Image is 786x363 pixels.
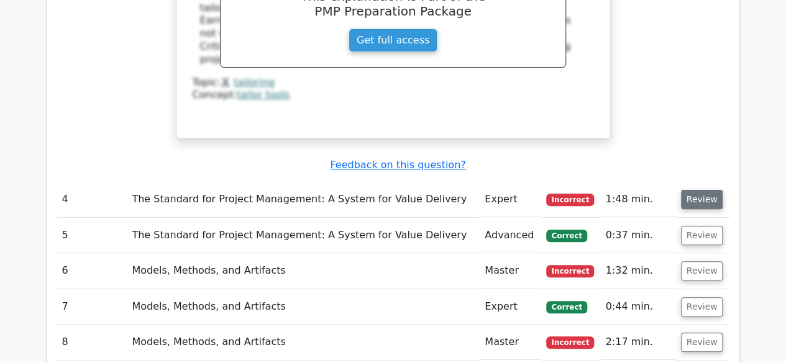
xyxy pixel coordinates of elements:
span: Incorrect [546,265,594,277]
td: Models, Methods, and Artifacts [127,289,480,325]
td: Master [480,325,541,360]
a: Feedback on this question? [330,159,465,171]
span: Correct [546,230,587,242]
span: Correct [546,301,587,313]
td: 4 [57,182,127,217]
button: Review [681,297,723,316]
button: Review [681,333,723,352]
td: Master [480,253,541,289]
td: The Standard for Project Management: A System for Value Delivery [127,218,480,253]
td: 1:48 min. [600,182,675,217]
button: Review [681,190,723,209]
button: Review [681,226,723,245]
span: Incorrect [546,336,594,349]
td: The Standard for Project Management: A System for Value Delivery [127,182,480,217]
td: Models, Methods, and Artifacts [127,325,480,360]
td: 8 [57,325,127,360]
div: Concept: [193,89,594,102]
span: Incorrect [546,194,594,206]
td: 2:17 min. [600,325,675,360]
td: 0:44 min. [600,289,675,325]
td: 5 [57,218,127,253]
td: Expert [480,182,541,217]
div: Topic: [193,76,594,89]
td: 7 [57,289,127,325]
a: tailoring [234,76,275,88]
td: Models, Methods, and Artifacts [127,253,480,289]
td: 6 [57,253,127,289]
td: Advanced [480,218,541,253]
a: tailor tools [237,89,290,101]
button: Review [681,261,723,280]
td: Expert [480,289,541,325]
td: 0:37 min. [600,218,675,253]
td: 1:32 min. [600,253,675,289]
a: Get full access [349,29,437,52]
